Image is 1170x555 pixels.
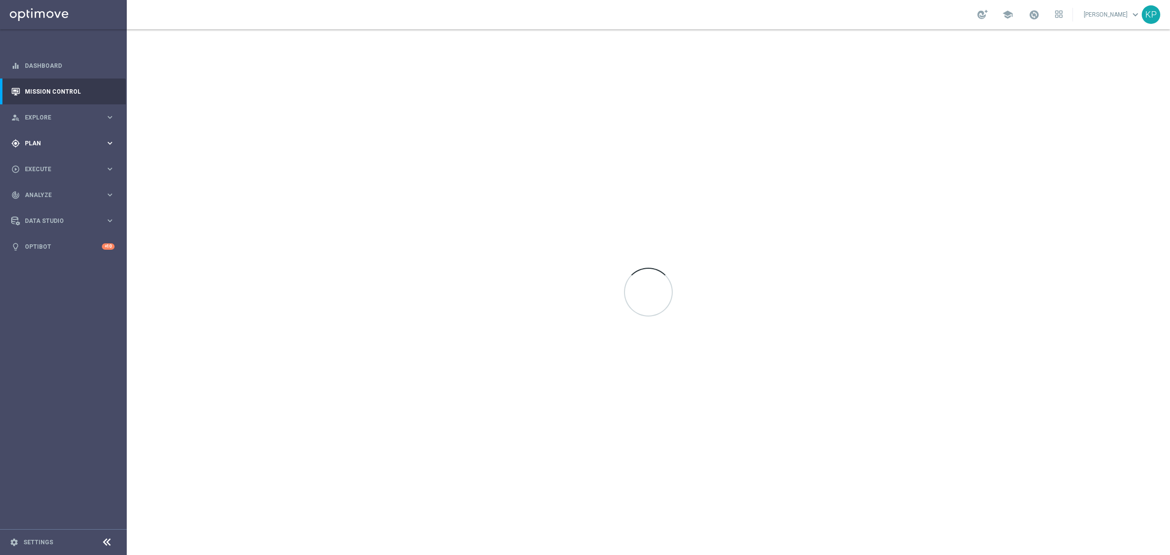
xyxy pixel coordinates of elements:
[11,191,105,199] div: Analyze
[25,79,115,104] a: Mission Control
[11,62,115,70] button: equalizer Dashboard
[1130,9,1141,20] span: keyboard_arrow_down
[11,217,115,225] button: Data Studio keyboard_arrow_right
[11,243,115,251] button: lightbulb Optibot +10
[105,216,115,225] i: keyboard_arrow_right
[11,113,105,122] div: Explore
[1083,7,1142,22] a: [PERSON_NAME]keyboard_arrow_down
[11,88,115,96] button: Mission Control
[25,234,102,259] a: Optibot
[11,165,115,173] button: play_circle_outline Execute keyboard_arrow_right
[11,165,105,174] div: Execute
[11,217,105,225] div: Data Studio
[105,164,115,174] i: keyboard_arrow_right
[102,243,115,250] div: +10
[11,61,20,70] i: equalizer
[105,190,115,199] i: keyboard_arrow_right
[11,79,115,104] div: Mission Control
[11,139,20,148] i: gps_fixed
[25,192,105,198] span: Analyze
[11,53,115,79] div: Dashboard
[11,114,115,121] button: person_search Explore keyboard_arrow_right
[11,191,115,199] button: track_changes Analyze keyboard_arrow_right
[11,234,115,259] div: Optibot
[105,113,115,122] i: keyboard_arrow_right
[11,139,105,148] div: Plan
[1002,9,1013,20] span: school
[25,140,105,146] span: Plan
[10,538,19,547] i: settings
[11,165,20,174] i: play_circle_outline
[25,115,105,120] span: Explore
[105,139,115,148] i: keyboard_arrow_right
[11,191,20,199] i: track_changes
[11,113,20,122] i: person_search
[11,139,115,147] button: gps_fixed Plan keyboard_arrow_right
[23,539,53,545] a: Settings
[25,218,105,224] span: Data Studio
[1142,5,1160,24] div: KP
[25,53,115,79] a: Dashboard
[11,242,20,251] i: lightbulb
[25,166,105,172] span: Execute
